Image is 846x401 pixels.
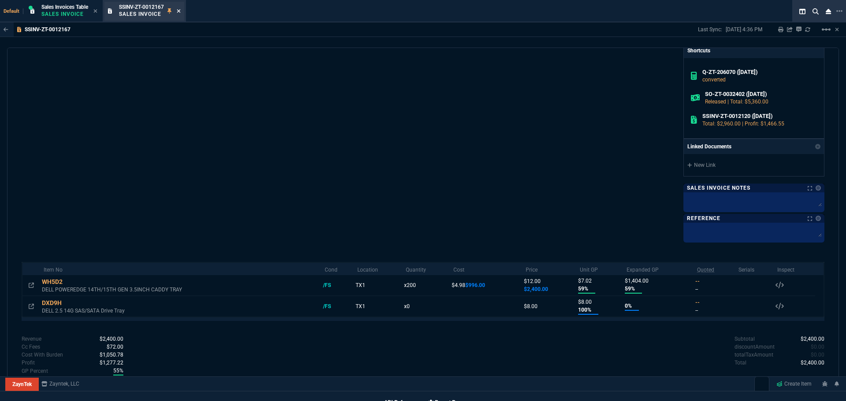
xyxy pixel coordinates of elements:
[5,378,39,391] a: ZaynTek
[625,302,639,311] p: 0%
[576,262,623,275] th: Unit GP
[702,69,817,76] h6: Q-ZT-206070 ([DATE])
[801,360,824,366] span: 2400
[726,26,762,33] p: [DATE] 4:36 PM
[578,298,621,306] p: $8.00
[39,380,82,388] a: msbcCompanyName
[41,11,85,18] p: Sales Invoice
[100,336,123,342] span: 2400
[687,143,731,151] p: Linked Documents
[4,26,8,33] nx-icon: Back to Table
[524,302,575,310] p: $8.00
[100,360,123,366] span: 1277.22
[42,307,319,314] p: DELL 2.5 14G SAS/SATA Drive Tray
[450,262,522,275] th: Cost
[354,262,402,275] th: Location
[100,352,123,358] span: 1050.78
[623,262,694,275] th: Expanded GP
[831,376,843,391] a: Notifications
[698,26,726,33] p: Last Sync:
[835,26,839,33] a: Hide Workbench
[22,359,35,367] p: undefined
[578,306,598,315] p: 100%
[354,296,402,317] td: TX1
[107,344,123,350] span: 72
[803,351,825,359] p: spec.value
[793,359,825,367] p: spec.value
[702,120,817,128] p: Total: $2,960.00 | Profit: $1,466.55
[735,335,755,343] p: undefined
[321,262,354,275] th: Cond
[402,275,450,296] td: x200
[774,262,815,275] th: Inspect
[578,285,595,294] p: 59%
[695,277,733,285] div: --
[735,343,775,351] p: undefined
[524,286,548,292] span: $2,400.00
[91,335,123,343] p: spec.value
[22,343,40,351] p: undefined
[29,303,34,309] nx-icon: Open In Opposite Panel
[705,98,817,106] p: Released | Total: $5,360.00
[702,113,817,120] h6: SSINV-ZT-0012120 ([DATE])
[625,285,642,294] p: 59%
[811,352,824,358] span: 0
[42,277,319,286] div: WH5D2
[42,298,319,307] div: DXD9H
[625,277,692,285] p: $1,404.00
[773,377,815,390] a: Create Item
[323,303,331,309] span: /FS
[695,285,733,293] div: --
[697,267,714,273] abbr: Quoted Cost and Sourcing Notes. Only applicable on Dash quotes.
[22,296,824,317] tr: DELL 2.5 14G SAS/SATA Drive Tray
[695,306,733,314] div: --
[91,359,123,367] p: spec.value
[450,275,522,296] td: $4.98
[22,367,48,375] p: undefined
[687,161,820,169] a: New Link
[702,76,817,84] p: converted
[819,376,831,391] a: REPORT A BUG
[524,277,575,285] p: $12.00
[836,7,842,15] nx-icon: Open New Tab
[803,343,825,351] p: spec.value
[402,296,450,317] td: x0
[25,26,70,33] p: SSINV-ZT-0012167
[113,367,123,375] span: 0.5486340206185567
[177,8,181,15] nx-icon: Close Tab
[735,351,773,359] p: undefined
[91,351,123,359] p: spec.value
[811,344,824,350] span: 0
[4,8,23,14] span: Default
[796,6,809,17] nx-icon: Split Panels
[705,91,817,98] h6: SO-ZT-0032402 ([DATE])
[402,262,450,275] th: Quantity
[522,262,576,275] th: Price
[29,282,34,288] nx-icon: Open In Opposite Panel
[40,262,321,275] th: Item No
[354,275,402,296] td: TX1
[22,275,824,296] tr: DELL POWEREDGE 14TH/15TH GEN 3.5INCH CADDY TRAY
[465,282,485,288] span: $996.00
[695,298,733,306] div: --
[119,11,163,18] p: Sales Invoice
[41,4,88,10] span: Sales Invoices Table
[93,8,97,15] nx-icon: Close Tab
[801,336,824,342] span: 2400
[793,335,825,343] p: spec.value
[684,43,824,58] p: Shortcuts
[22,351,63,359] p: undefined
[98,343,123,351] p: spec.value
[105,367,123,375] p: spec.value
[323,282,331,288] span: /FS
[735,359,746,367] p: undefined
[119,4,164,10] span: SSINV-ZT-0012167
[22,335,41,343] p: undefined
[578,277,621,285] p: $7.02
[735,262,774,275] th: Serials
[822,6,835,17] nx-icon: Close Workbench
[821,24,831,35] mat-icon: Example home icon
[809,6,822,17] nx-icon: Search
[42,286,319,293] p: DELL POWEREDGE 14TH/15TH GEN 3.5INCH CADDY TRAY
